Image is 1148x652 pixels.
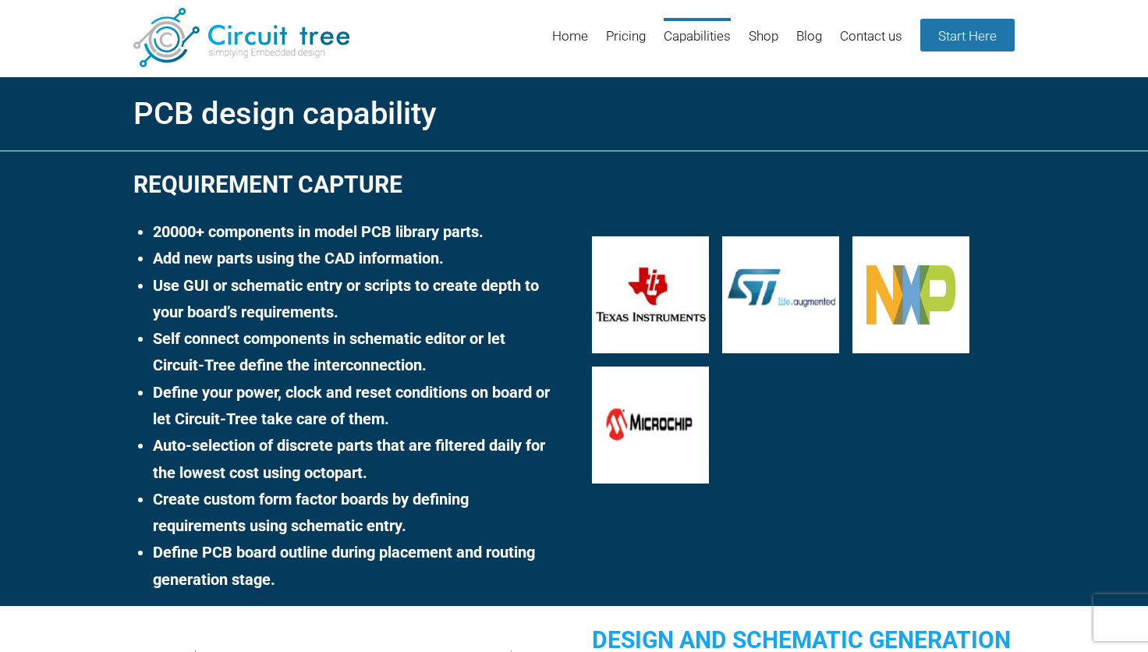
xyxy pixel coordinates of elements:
[133,165,556,204] h2: Requirement Capture
[133,90,1015,137] h1: PCB design capability
[840,18,902,69] a: Contact us
[153,245,556,271] li: Add new parts using the CAD information.
[153,325,556,379] li: Self connect components in schematic editor or let Circuit-Tree define the interconnection.
[664,18,731,69] a: Capabilities
[749,18,778,69] a: Shop
[133,8,349,67] img: Circuit Tree
[153,379,556,433] li: Define your power, clock and reset conditions on board or let Circuit-Tree take care of them.
[796,18,822,69] a: Blog
[920,19,1015,51] a: Start Here
[153,539,556,593] li: Define PCB board outline during placement and routing generation stage.
[153,218,556,245] li: 20000+ components in model PCB library parts.
[153,272,556,326] li: Use GUI or schematic entry or scripts to create depth to your board’s requirements.
[606,18,646,69] a: Pricing
[552,18,588,69] a: Home
[153,486,556,540] li: Create custom form factor boards by defining requirements using schematic entry.
[153,432,556,486] li: Auto-selection of discrete parts that are filtered daily for the lowest cost using octopart.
